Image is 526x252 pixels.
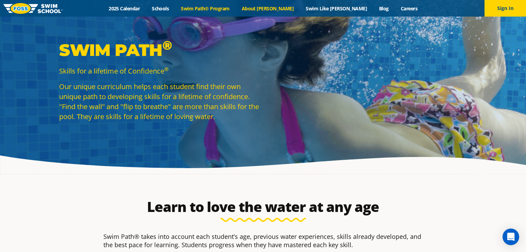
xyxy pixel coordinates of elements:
img: FOSS Swim School Logo [3,3,63,14]
a: Schools [146,5,175,12]
p: Swim Path [59,40,260,60]
a: Swim Path® Program [175,5,236,12]
p: Skills for a lifetime of Confidence [59,66,260,76]
div: Open Intercom Messenger [502,229,519,245]
p: Swim Path® takes into account each student’s age, previous water experiences, skills already deve... [103,232,423,249]
sup: ® [164,66,168,72]
sup: ® [163,38,172,53]
a: 2025 Calendar [103,5,146,12]
a: Careers [395,5,423,12]
h2: Learn to love the water at any age [100,198,426,215]
a: About [PERSON_NAME] [236,5,300,12]
p: Our unique curriculum helps each student find their own unique path to developing skills for a li... [59,81,260,122]
a: Swim Like [PERSON_NAME] [300,5,373,12]
a: Blog [373,5,395,12]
